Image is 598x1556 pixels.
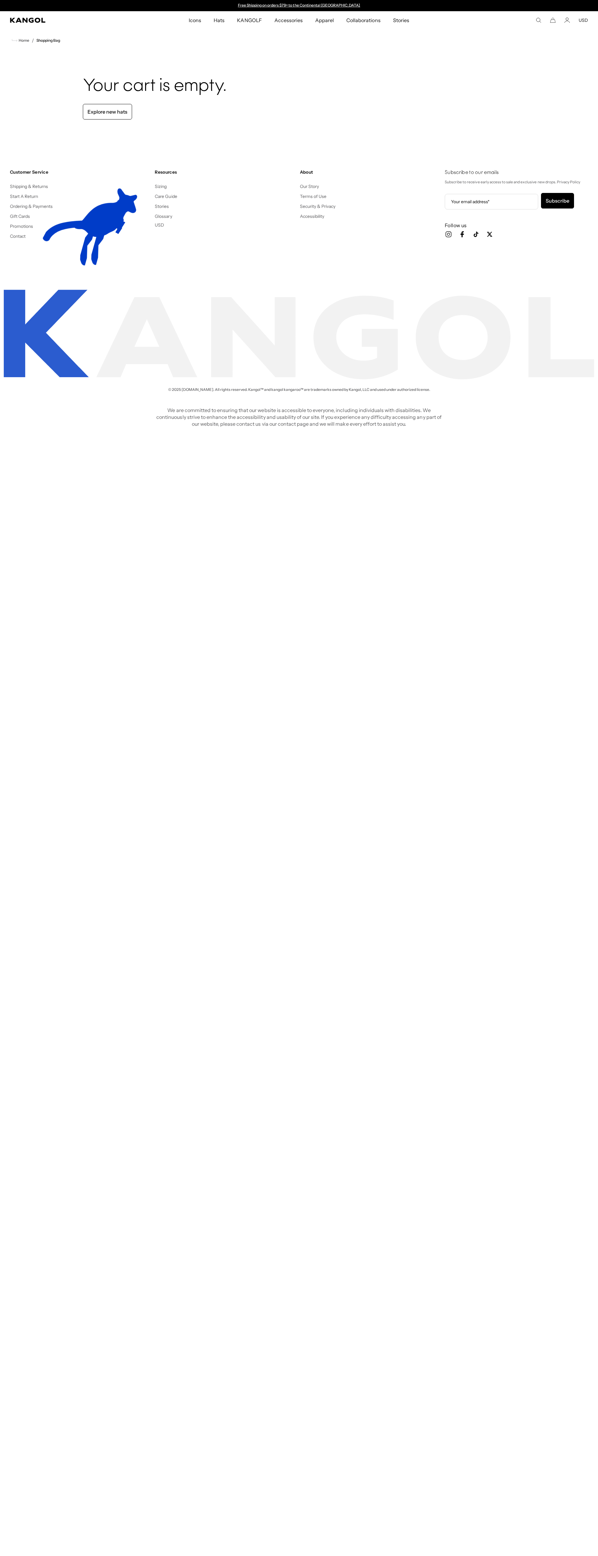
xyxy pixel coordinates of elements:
[237,11,262,29] span: KANGOLF
[387,11,415,29] a: Stories
[10,233,26,239] a: Contact
[10,18,125,23] a: Kangol
[12,38,29,43] a: Home
[315,11,334,29] span: Apparel
[309,11,340,29] a: Apparel
[36,38,60,43] a: Shopping Bag
[10,213,30,219] a: Gift Cards
[155,204,169,209] a: Stories
[346,11,380,29] span: Collaborations
[300,184,319,189] a: Our Story
[550,17,556,23] button: Cart
[235,3,363,8] div: 1 of 2
[445,179,588,185] p: Subscribe to receive early access to sale and exclusive new drops. Privacy Policy
[564,17,570,23] a: Account
[83,77,515,96] h1: Your cart is empty.
[238,3,360,7] a: Free Shipping on orders $79+ to the Continental [GEOGRAPHIC_DATA]
[536,17,541,23] summary: Search here
[17,38,29,43] span: Home
[579,17,588,23] button: USD
[10,194,38,199] a: Start A Return
[83,104,132,120] a: Explore new hats
[235,3,363,8] slideshow-component: Announcement bar
[274,11,303,29] span: Accessories
[183,11,207,29] a: Icons
[445,169,588,176] h4: Subscribe to our emails
[154,407,444,427] p: We are committed to ensuring that our website is accessible to everyone, including individuals wi...
[155,222,164,228] button: USD
[300,204,336,209] a: Security & Privacy
[235,3,363,8] div: Announcement
[10,169,150,175] h4: Customer Service
[10,184,48,189] a: Shipping & Returns
[155,169,295,175] h4: Resources
[207,11,231,29] a: Hats
[231,11,268,29] a: KANGOLF
[300,213,324,219] a: Accessibility
[340,11,387,29] a: Collaborations
[393,11,409,29] span: Stories
[300,169,440,175] h4: About
[214,11,225,29] span: Hats
[155,213,172,219] a: Glossary
[300,194,326,199] a: Terms of Use
[155,184,167,189] a: Sizing
[189,11,201,29] span: Icons
[155,194,177,199] a: Care Guide
[445,222,588,229] h3: Follow us
[541,193,574,209] button: Subscribe
[10,223,33,229] a: Promotions
[29,37,34,44] li: /
[268,11,309,29] a: Accessories
[10,204,53,209] a: Ordering & Payments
